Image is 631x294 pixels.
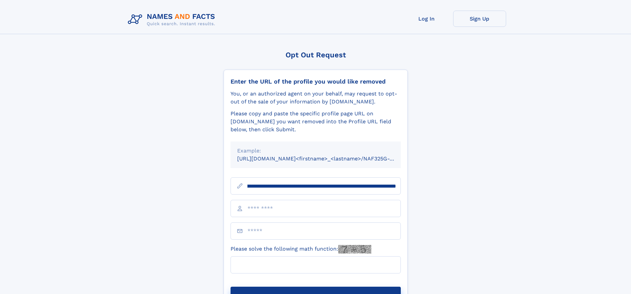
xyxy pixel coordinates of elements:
[231,78,401,85] div: Enter the URL of the profile you would like removed
[224,51,408,59] div: Opt Out Request
[231,110,401,134] div: Please copy and paste the specific profile page URL on [DOMAIN_NAME] you want removed into the Pr...
[125,11,221,29] img: Logo Names and Facts
[237,147,394,155] div: Example:
[400,11,453,27] a: Log In
[231,245,371,254] label: Please solve the following math function:
[453,11,506,27] a: Sign Up
[237,155,413,162] small: [URL][DOMAIN_NAME]<firstname>_<lastname>/NAF325G-xxxxxxxx
[231,90,401,106] div: You, or an authorized agent on your behalf, may request to opt-out of the sale of your informatio...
